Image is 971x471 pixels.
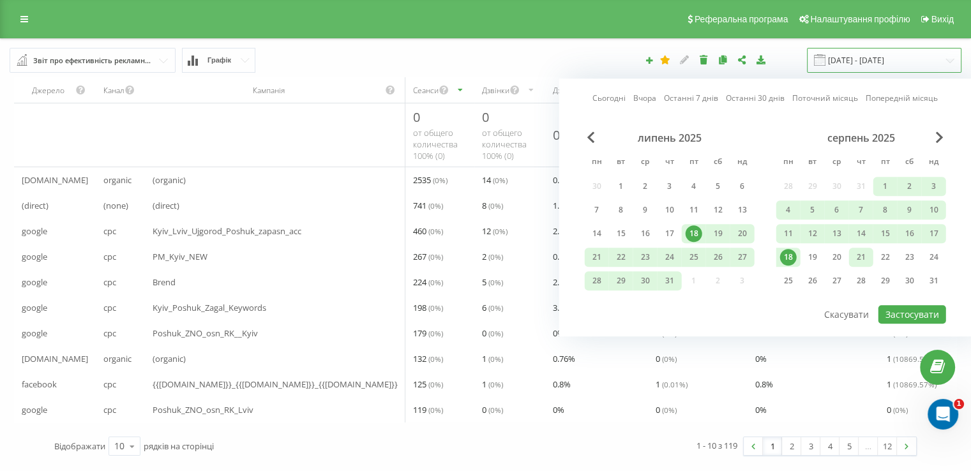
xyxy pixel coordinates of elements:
span: от общего количества 100% ( 0 ) [413,127,458,161]
span: (none) [103,198,128,213]
span: 125 [413,377,443,392]
span: 2.61 % [553,223,575,239]
span: google [22,223,47,239]
span: ( 0 %) [488,379,503,389]
div: вт 19 серп 2025 р. [801,248,825,267]
div: 12 [804,225,821,242]
div: 10 [661,202,678,218]
div: нд 17 серп 2025 р. [922,224,946,243]
span: 0 [482,402,503,417]
div: вт 22 лип 2025 р. [609,248,633,267]
div: 29 [613,273,629,289]
div: сб 19 лип 2025 р. [706,224,730,243]
span: 2.23 % [553,274,575,290]
a: Останні 7 днів [664,93,718,105]
div: 11 [780,225,797,242]
button: Застосувати [878,305,946,324]
div: 26 [710,249,726,265]
span: 8 [482,198,503,213]
div: 9 [637,202,654,218]
abbr: понеділок [779,153,798,172]
span: ( 0 %) [433,175,448,185]
div: 9 [901,202,918,218]
span: cpc [103,249,116,264]
span: 267 [413,249,443,264]
div: нд 13 лип 2025 р. [730,200,755,220]
a: 1 [763,437,782,455]
div: 19 [710,225,726,242]
div: нд 31 серп 2025 р. [922,271,946,290]
div: 30 [637,273,654,289]
span: google [22,300,47,315]
div: 5 [804,202,821,218]
span: Kyiv_Lviv_Ujgorod_Poshuk_zapasn_acc [153,223,301,239]
div: Сеанси [413,85,439,96]
span: Kyiv_Poshuk_Zagal_Keywords [153,300,266,315]
div: 23 [901,249,918,265]
div: вт 26 серп 2025 р. [801,271,825,290]
span: 1.08 % [553,198,575,213]
div: сб 26 лип 2025 р. [706,248,730,267]
div: 3 [926,178,942,195]
span: ( 0 %) [428,200,443,211]
span: 1 [656,377,688,392]
span: facebook [22,377,57,392]
span: Poshuk_ZNO_osn_RK__Kyiv [153,325,258,341]
div: 7 [589,202,605,218]
div: пн 4 серп 2025 р. [776,200,801,220]
div: 17 [661,225,678,242]
span: Poshuk_ZNO_osn_RK_Lviv [153,402,253,417]
div: пн 28 лип 2025 р. [585,271,609,290]
span: 0 [482,325,503,341]
span: ( 0 %) [488,328,503,338]
div: 1 - 10 з 119 [696,439,737,452]
span: 179 [413,325,443,341]
div: сб 12 лип 2025 р. [706,200,730,220]
span: 1 [482,377,503,392]
div: пт 4 лип 2025 р. [682,177,706,196]
div: 13 [829,225,845,242]
div: 10 [114,440,124,452]
a: Сьогодні [592,93,626,105]
span: 0 [413,108,420,126]
span: 198 [413,300,443,315]
div: 4 [686,178,702,195]
abbr: субота [900,153,919,172]
i: Копіювати звіт [718,55,728,64]
span: ( 0 %) [662,354,677,364]
span: PM_Kyiv_NEW [153,249,207,264]
span: 14 [482,172,508,188]
div: пт 1 серп 2025 р. [873,177,898,196]
span: cpc [103,300,116,315]
span: ( 0 %) [488,354,503,364]
div: нд 6 лип 2025 р. [730,177,755,196]
div: чт 24 лип 2025 р. [658,248,682,267]
a: Поточний місяць [792,93,858,105]
span: 3.03 % [553,300,575,315]
span: cpc [103,325,116,341]
div: 8 [613,202,629,218]
div: ср 13 серп 2025 р. [825,224,849,243]
div: вт 12 серп 2025 р. [801,224,825,243]
span: 741 [413,198,443,213]
div: 24 [926,249,942,265]
div: 22 [877,249,894,265]
span: 0 % [553,402,564,417]
span: 0 % [755,351,767,366]
div: 12 [710,202,726,218]
div: 21 [589,249,605,265]
span: cpc [103,223,116,239]
div: 27 [829,273,845,289]
div: 26 [804,273,821,289]
abbr: неділя [733,153,752,172]
span: ( 0 %) [662,405,677,415]
span: 12 [482,223,508,239]
span: google [22,325,47,341]
span: (organic) [153,172,186,188]
div: вт 5 серп 2025 р. [801,200,825,220]
div: 1 [613,178,629,195]
div: 20 [829,249,845,265]
div: 31 [926,273,942,289]
div: нд 20 лип 2025 р. [730,224,755,243]
div: сб 5 лип 2025 р. [706,177,730,196]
